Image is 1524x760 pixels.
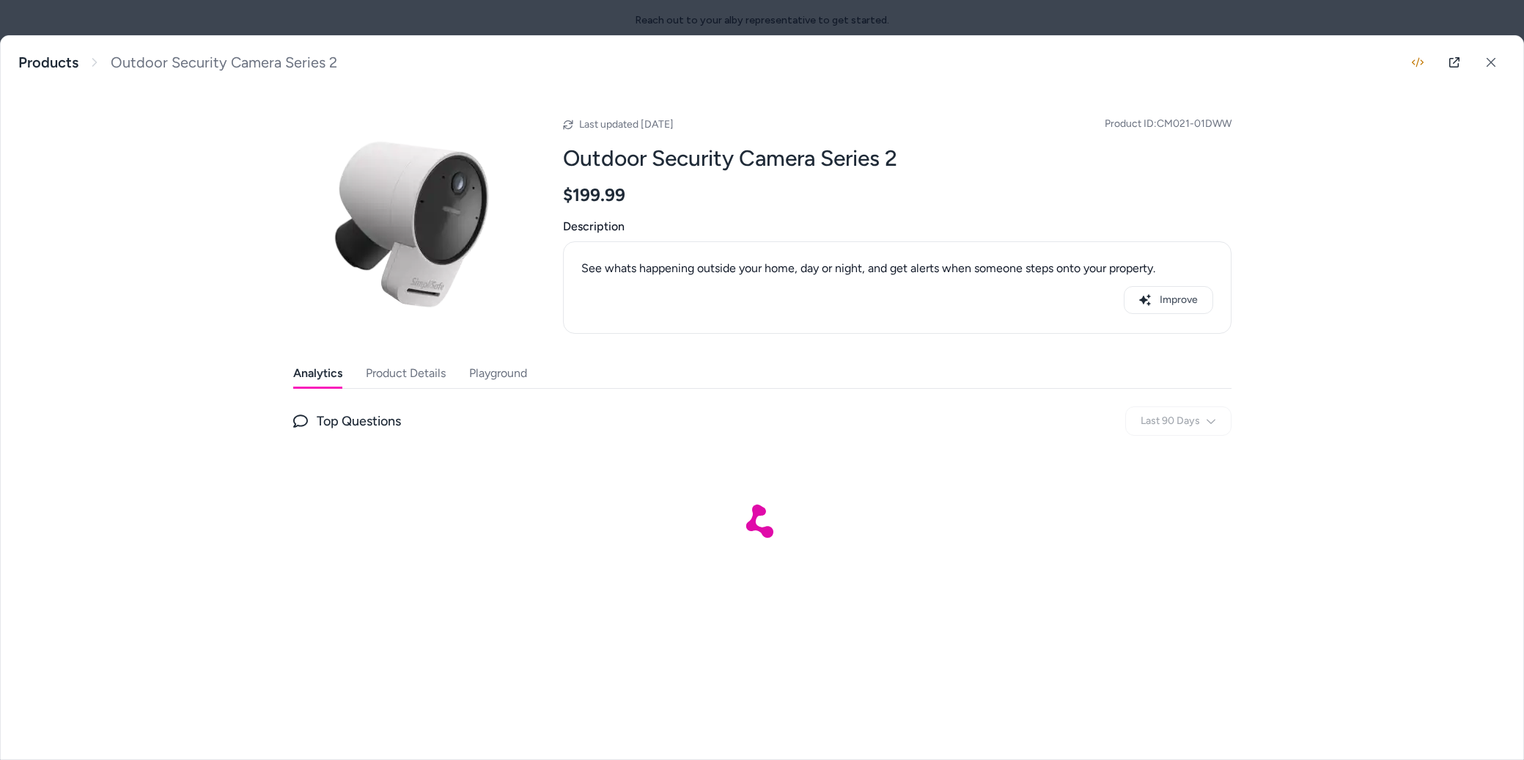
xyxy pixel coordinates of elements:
span: Description [563,218,1232,235]
img: image__6_.png [293,106,528,341]
p: See whats happening outside your home, day or night, and get alerts when someone steps onto your ... [581,260,1213,277]
span: Last updated [DATE] [579,118,674,131]
button: Improve [1124,286,1213,314]
span: Top Questions [317,411,401,431]
button: Analytics [293,359,342,388]
span: $199.99 [563,184,625,206]
span: Outdoor Security Camera Series 2 [111,54,337,72]
button: Playground [469,359,527,388]
nav: breadcrumb [18,54,337,72]
h2: Outdoor Security Camera Series 2 [563,145,1232,172]
span: Product ID: CM021-01DWW [1105,117,1232,131]
a: Products [18,54,78,72]
button: Product Details [366,359,446,388]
